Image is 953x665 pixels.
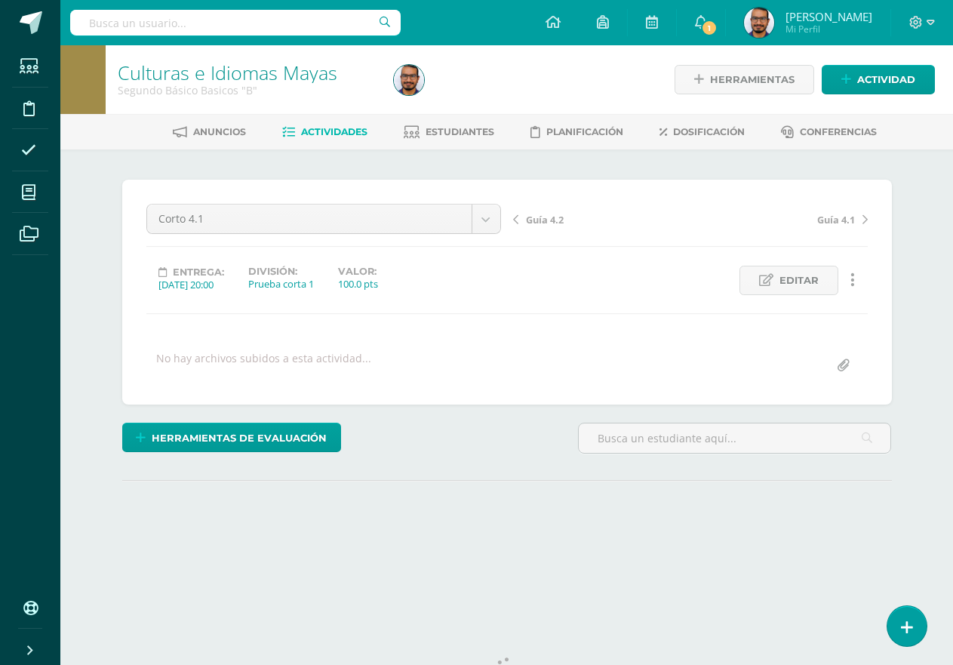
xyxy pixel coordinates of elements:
[404,120,494,144] a: Estudiantes
[659,120,745,144] a: Dosificación
[800,126,877,137] span: Conferencias
[857,66,915,94] span: Actividad
[701,20,718,36] span: 1
[822,65,935,94] a: Actividad
[248,277,314,291] div: Prueba corta 1
[710,66,795,94] span: Herramientas
[118,60,337,85] a: Culturas e Idiomas Mayas
[579,423,891,453] input: Busca un estudiante aquí...
[817,213,855,226] span: Guía 4.1
[70,10,401,35] input: Busca un usuario...
[156,351,371,380] div: No hay archivos subidos a esta actividad...
[158,278,224,291] div: [DATE] 20:00
[118,62,376,83] h1: Culturas e Idiomas Mayas
[338,277,378,291] div: 100.0 pts
[173,266,224,278] span: Entrega:
[301,126,367,137] span: Actividades
[781,120,877,144] a: Conferencias
[546,126,623,137] span: Planificación
[744,8,774,38] img: 08be2d55319ba3387df66664f4822257.png
[513,211,690,226] a: Guía 4.2
[785,9,872,24] span: [PERSON_NAME]
[193,126,246,137] span: Anuncios
[248,266,314,277] label: División:
[426,126,494,137] span: Estudiantes
[785,23,872,35] span: Mi Perfil
[673,126,745,137] span: Dosificación
[173,120,246,144] a: Anuncios
[394,65,424,95] img: 08be2d55319ba3387df66664f4822257.png
[118,83,376,97] div: Segundo Básico Basicos 'B'
[530,120,623,144] a: Planificación
[779,266,819,294] span: Editar
[152,424,327,452] span: Herramientas de evaluación
[158,205,460,233] span: Corto 4.1
[338,266,378,277] label: Valor:
[526,213,564,226] span: Guía 4.2
[675,65,814,94] a: Herramientas
[122,423,341,452] a: Herramientas de evaluación
[690,211,868,226] a: Guía 4.1
[282,120,367,144] a: Actividades
[147,205,500,233] a: Corto 4.1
